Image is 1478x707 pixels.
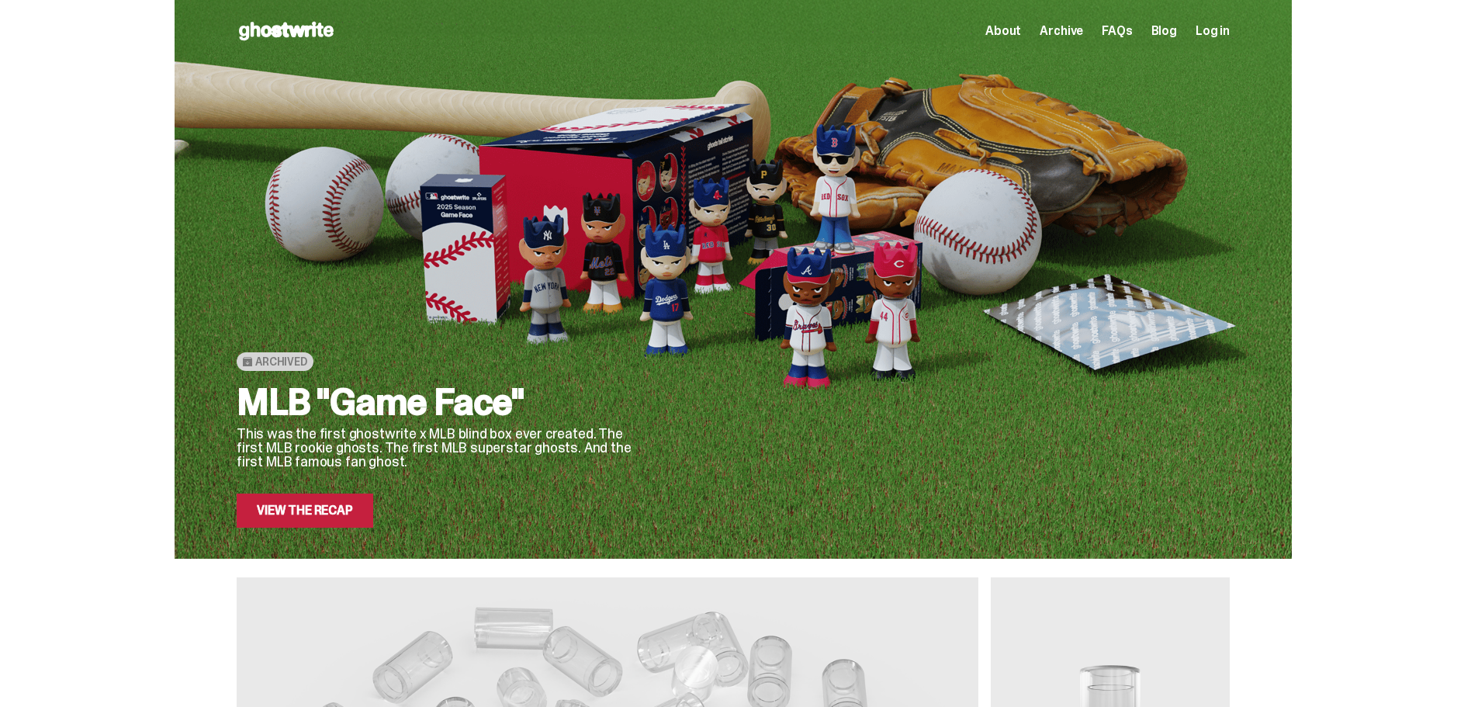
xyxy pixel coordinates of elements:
a: Log in [1196,25,1230,37]
a: Archive [1040,25,1083,37]
a: FAQs [1102,25,1132,37]
a: About [985,25,1021,37]
span: Archived [255,355,307,368]
a: Blog [1151,25,1177,37]
h2: MLB "Game Face" [237,383,640,421]
a: View the Recap [237,494,373,528]
p: This was the first ghostwrite x MLB blind box ever created. The first MLB rookie ghosts. The firs... [237,427,640,469]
